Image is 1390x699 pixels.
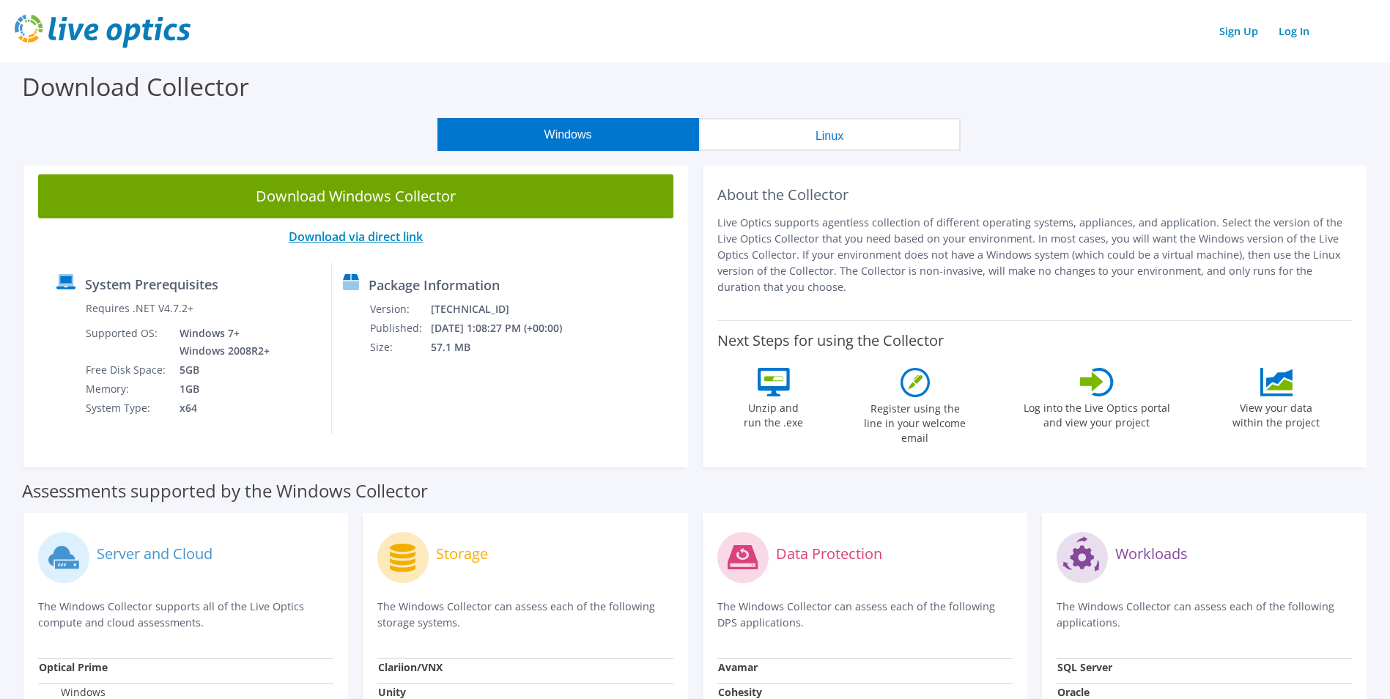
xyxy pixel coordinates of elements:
label: Register using the line in your welcome email [860,397,970,445]
td: 1GB [169,380,273,399]
a: Log In [1271,21,1317,42]
h2: About the Collector [717,186,1353,204]
label: Unzip and run the .exe [740,396,807,430]
strong: Oracle [1057,685,1090,699]
td: [TECHNICAL_ID] [430,300,582,319]
td: Size: [369,338,430,357]
strong: Unity [378,685,406,699]
img: live_optics_svg.svg [15,15,191,48]
label: Server and Cloud [97,547,212,561]
strong: Clariion/VNX [378,660,443,674]
strong: Optical Prime [39,660,108,674]
label: Assessments supported by the Windows Collector [22,484,428,498]
strong: SQL Server [1057,660,1112,674]
td: 5GB [169,360,273,380]
label: Next Steps for using the Collector [717,332,944,349]
a: Download Windows Collector [38,174,673,218]
label: Package Information [369,278,500,292]
label: Download Collector [22,70,249,103]
p: The Windows Collector can assess each of the following DPS applications. [717,599,1013,631]
td: 57.1 MB [430,338,582,357]
label: Log into the Live Optics portal and view your project [1023,396,1171,430]
td: Free Disk Space: [85,360,169,380]
label: Requires .NET V4.7.2+ [86,301,193,316]
td: Published: [369,319,430,338]
td: Memory: [85,380,169,399]
button: Linux [699,118,961,151]
label: Workloads [1115,547,1188,561]
strong: Cohesity [718,685,762,699]
button: Windows [437,118,699,151]
td: Windows 7+ Windows 2008R2+ [169,324,273,360]
strong: Avamar [718,660,758,674]
label: View your data within the project [1224,396,1329,430]
td: Supported OS: [85,324,169,360]
p: The Windows Collector supports all of the Live Optics compute and cloud assessments. [38,599,333,631]
p: The Windows Collector can assess each of the following storage systems. [377,599,673,631]
label: Data Protection [776,547,882,561]
label: Storage [436,547,488,561]
td: x64 [169,399,273,418]
td: Version: [369,300,430,319]
p: Live Optics supports agentless collection of different operating systems, appliances, and applica... [717,215,1353,295]
label: System Prerequisites [85,277,218,292]
td: [DATE] 1:08:27 PM (+00:00) [430,319,582,338]
a: Download via direct link [289,229,423,245]
p: The Windows Collector can assess each of the following applications. [1057,599,1352,631]
a: Sign Up [1212,21,1265,42]
td: System Type: [85,399,169,418]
